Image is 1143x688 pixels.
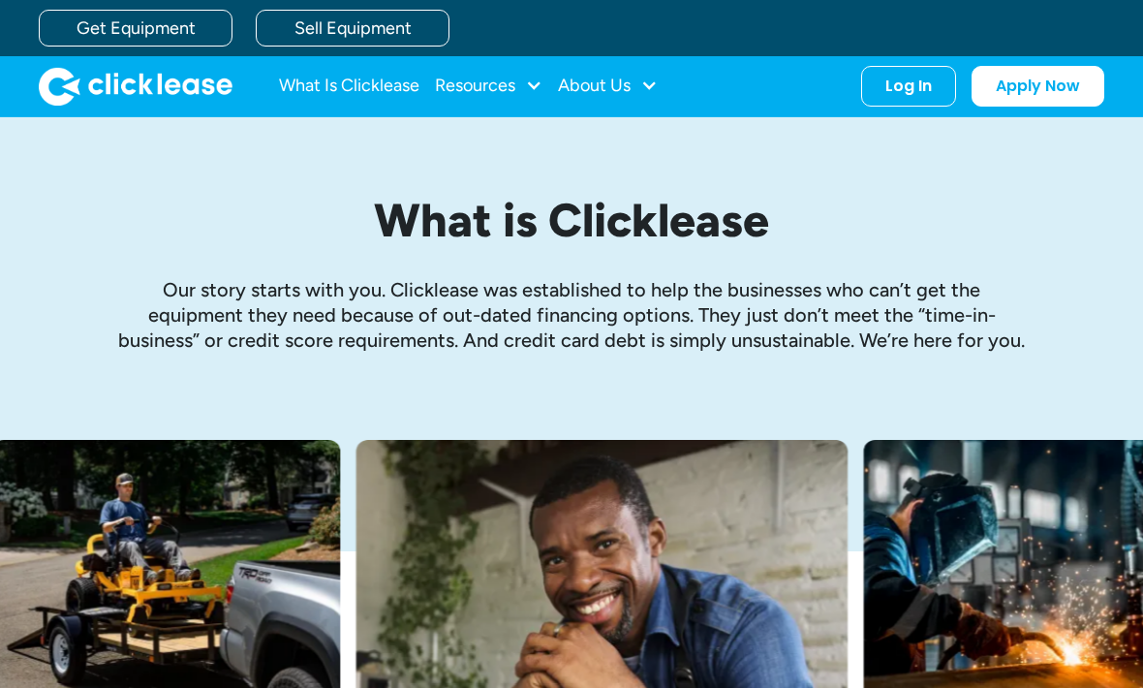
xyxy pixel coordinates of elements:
[435,67,542,106] div: Resources
[116,277,1027,353] p: Our story starts with you. Clicklease was established to help the businesses who can’t get the eq...
[39,10,232,47] a: Get Equipment
[39,67,232,106] img: Clicklease logo
[116,195,1027,246] h1: What is Clicklease
[972,66,1104,107] a: Apply Now
[256,10,449,47] a: Sell Equipment
[279,67,419,106] a: What Is Clicklease
[885,77,932,96] div: Log In
[39,67,232,106] a: home
[558,67,658,106] div: About Us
